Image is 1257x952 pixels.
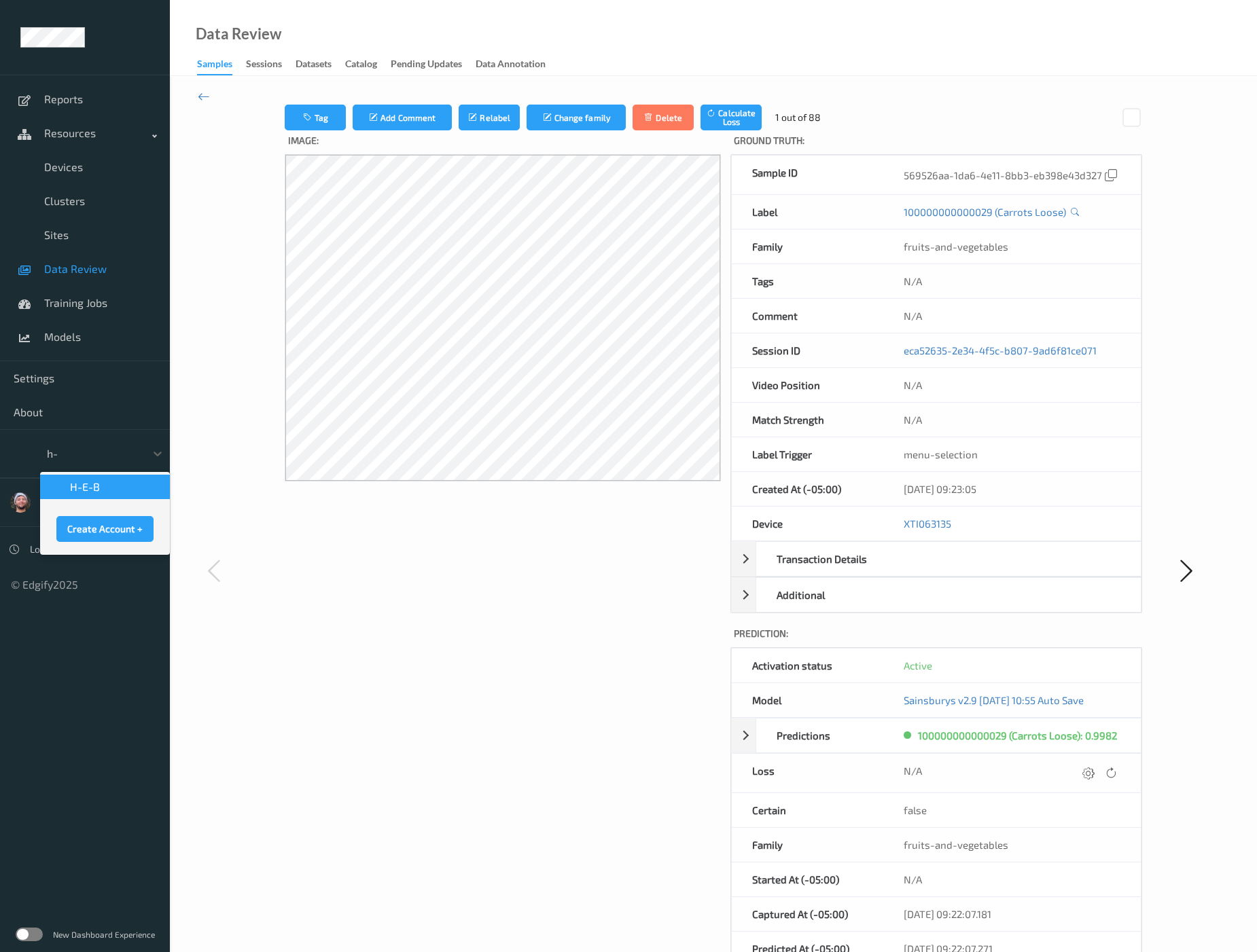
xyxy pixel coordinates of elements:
[246,55,296,74] a: Sessions
[730,623,1142,647] label: Prediction:
[756,718,899,752] div: Predictions
[285,105,346,130] button: Tag
[732,648,883,682] div: Activation status
[391,55,476,74] a: Pending Updates
[732,897,883,931] div: Captured At (-05:00)
[883,828,1141,862] div: fruits-and-vegetables
[476,57,546,74] div: Data Annotation
[904,517,951,530] a: XTI063135
[732,437,883,471] div: Label Trigger
[527,105,626,130] button: Change family
[883,299,1141,333] div: N/A
[701,105,762,130] button: Calculate Loss
[730,130,1142,154] label: Ground Truth :
[883,403,1141,437] div: N/A
[196,27,281,41] div: Data Review
[883,472,1141,506] div: [DATE] 09:23:05
[883,862,1141,896] div: N/A
[732,828,883,862] div: Family
[732,230,883,263] div: Family
[345,57,377,74] div: Catalog
[904,344,1097,357] a: eca52635-2e34-4f5c-b807-9ad6f81ce071
[197,55,246,75] a: Samples
[732,754,883,792] div: Loss
[732,299,883,333] div: Comment
[732,155,883,194] div: Sample ID
[732,368,883,402] div: Video Position
[732,862,883,896] div: Started At (-05:00)
[732,683,883,717] div: Model
[904,659,1120,672] div: Active
[732,793,883,827] div: Certain
[731,541,1141,576] div: Transaction Details
[883,264,1141,298] div: N/A
[345,55,391,74] a: Catalog
[391,57,462,74] div: Pending Updates
[731,718,1141,753] div: Predictions100000000000029 (Carrots Loose): 0.9982
[883,897,1141,931] div: [DATE] 09:22:07.181
[732,264,883,298] div: Tags
[197,57,232,75] div: Samples
[904,205,1066,219] a: 100000000000029 (Carrots Loose)
[904,764,1120,782] div: N/A
[732,333,883,367] div: Session ID
[732,472,883,506] div: Created At (-05:00)
[633,105,694,130] button: Delete
[732,403,883,437] div: Match Strength
[246,57,282,74] div: Sessions
[775,111,821,124] div: 1 out of 88
[904,166,1120,184] div: 569526aa-1da6-4e11-8bb3-eb398e43d327
[296,57,332,74] div: Datasets
[883,368,1141,402] div: N/A
[732,507,883,541] div: Device
[756,578,899,612] div: Additional
[904,694,1084,706] a: Sainsburys v2.9 [DATE] 10:55 Auto Save
[756,542,899,576] div: Transaction Details
[296,55,345,74] a: Datasets
[904,240,1120,253] div: fruits-and-vegetables
[732,195,883,229] div: Label
[353,105,452,130] button: Add Comment
[285,130,721,154] label: Image:
[883,437,1141,471] div: menu-selection
[883,793,1141,827] div: false
[476,55,559,74] a: Data Annotation
[731,577,1141,612] div: Additional
[459,105,520,130] button: Relabel
[918,729,1117,742] div: 100000000000029 (Carrots Loose): 0.9982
